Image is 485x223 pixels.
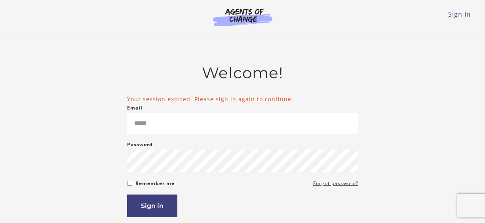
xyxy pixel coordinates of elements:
[135,179,175,188] label: Remember me
[127,95,358,103] li: Your session expired. Please sign in again to continue.
[313,179,358,188] a: Forgot password?
[205,8,281,26] img: Agents of Change Logo
[448,10,471,19] a: Sign In
[127,64,358,82] h2: Welcome!
[127,103,143,113] label: Email
[127,195,177,217] button: Sign in
[127,140,153,149] label: Password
